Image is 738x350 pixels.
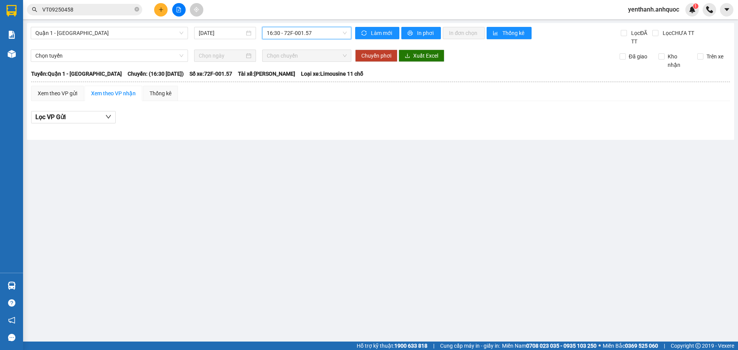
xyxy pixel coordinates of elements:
div: Xem theo VP gửi [38,89,77,98]
span: search [32,7,37,12]
span: plus [158,7,164,12]
input: Chọn ngày [199,51,244,60]
span: Miền Nam [502,342,597,350]
button: plus [154,3,168,17]
span: Cung cấp máy in - giấy in: [440,342,500,350]
span: caret-down [723,6,730,13]
button: bar-chartThống kê [487,27,532,39]
input: Tìm tên, số ĐT hoặc mã đơn [42,5,133,14]
button: Lọc VP Gửi [31,111,116,123]
span: close-circle [135,6,139,13]
img: solution-icon [8,31,16,39]
strong: 1900 633 818 [394,343,427,349]
strong: 0708 023 035 - 0935 103 250 [526,343,597,349]
span: bar-chart [493,30,499,36]
span: Loại xe: Limousine 11 chỗ [301,70,363,78]
span: Làm mới [371,29,393,37]
button: In đơn chọn [443,27,485,39]
input: 14/09/2025 [199,29,244,37]
span: 16:30 - 72F-001.57 [267,27,347,39]
span: Thống kê [502,29,525,37]
span: | [664,342,665,350]
span: Tài xế: [PERSON_NAME] [238,70,295,78]
span: Lọc VP Gửi [35,112,66,122]
div: Xem theo VP nhận [91,89,136,98]
span: Quận 1 - Vũng Tàu [35,27,183,39]
button: caret-down [720,3,733,17]
span: Chuyến: (16:30 [DATE]) [128,70,184,78]
span: Kho nhận [665,52,691,69]
span: yenthanh.anhquoc [622,5,685,14]
span: close-circle [135,7,139,12]
button: file-add [172,3,186,17]
b: Tuyến: Quận 1 - [GEOGRAPHIC_DATA] [31,71,122,77]
img: warehouse-icon [8,282,16,290]
span: notification [8,317,15,324]
button: aim [190,3,203,17]
span: message [8,334,15,341]
span: | [433,342,434,350]
span: Lọc CHƯA TT [660,29,695,37]
span: Đã giao [626,52,650,61]
button: Chuyển phơi [355,50,397,62]
span: Chọn chuyến [267,50,347,61]
button: downloadXuất Excel [399,50,444,62]
span: Trên xe [703,52,726,61]
img: logo-vxr [7,5,17,17]
span: Miền Bắc [603,342,658,350]
span: sync [361,30,368,36]
img: warehouse-icon [8,50,16,58]
span: copyright [695,343,701,348]
span: Số xe: 72F-001.57 [189,70,232,78]
span: printer [407,30,414,36]
span: 1 [694,3,697,9]
span: ⚪️ [598,344,601,347]
span: Lọc ĐÃ TT [628,29,652,46]
span: Hỗ trợ kỹ thuật: [357,342,427,350]
sup: 1 [693,3,698,9]
img: icon-new-feature [689,6,696,13]
img: phone-icon [706,6,713,13]
span: In phơi [417,29,435,37]
button: printerIn phơi [401,27,441,39]
span: Chọn tuyến [35,50,183,61]
span: aim [194,7,199,12]
span: question-circle [8,299,15,307]
div: Thống kê [150,89,171,98]
button: syncLàm mới [355,27,399,39]
span: down [105,114,111,120]
strong: 0369 525 060 [625,343,658,349]
span: file-add [176,7,181,12]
